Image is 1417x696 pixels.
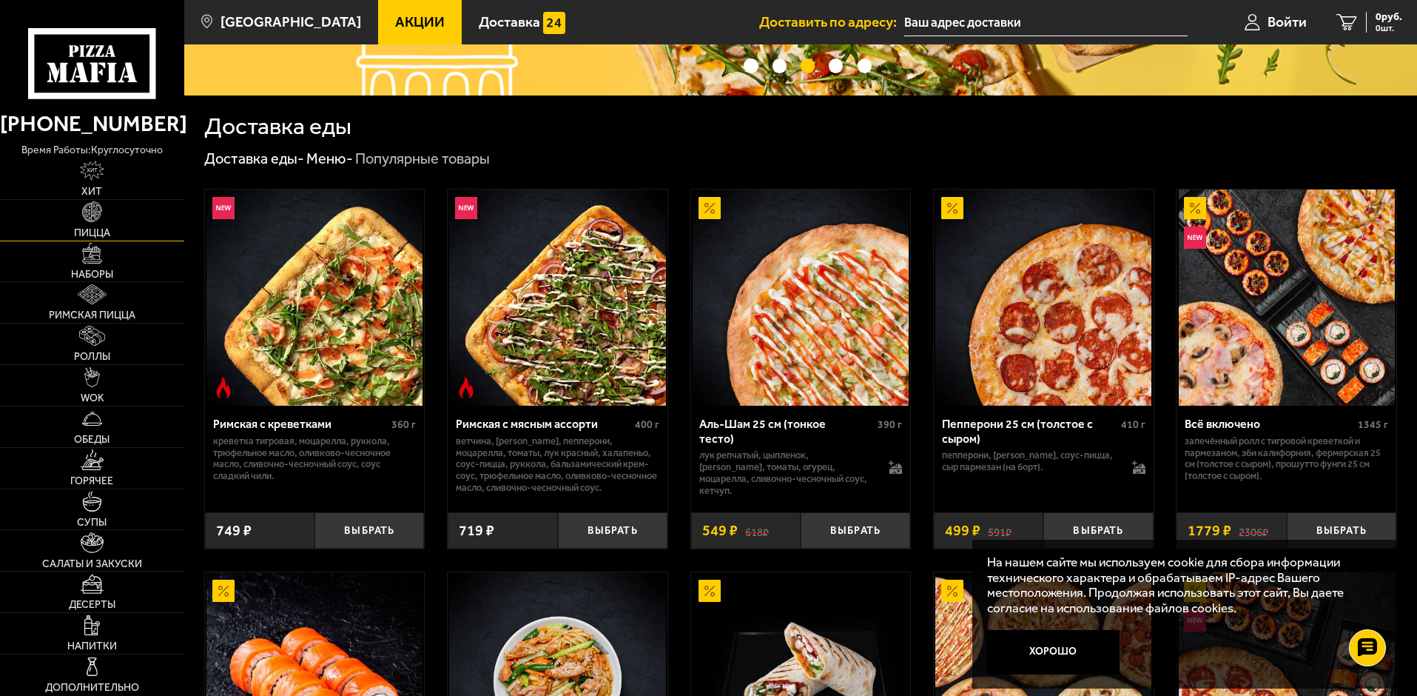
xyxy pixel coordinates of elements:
[934,190,1154,406] a: АкционныйПепперони 25 см (толстое с сыром)
[479,15,540,29] span: Доставка
[759,15,904,29] span: Доставить по адресу:
[1179,190,1395,406] img: Всё включено
[448,190,667,406] a: НовинкаОстрое блюдоРимская с мясным ассорти
[1287,512,1396,549] button: Выбрать
[904,9,1188,36] input: Ваш адрес доставки
[204,150,304,167] a: Доставка еды-
[744,58,758,73] button: точки переключения
[1376,24,1402,33] span: 0 шт.
[702,523,738,538] span: 549 ₽
[1376,12,1402,22] span: 0 руб.
[205,190,425,406] a: НовинкаОстрое блюдоРимская с креветками
[77,518,107,528] span: Супы
[42,559,142,569] span: Салаты и закуски
[45,683,139,693] span: Дополнительно
[204,115,351,138] h1: Доставка еды
[693,190,909,406] img: Аль-Шам 25 см (тонкое тесто)
[206,190,423,406] img: Римская с креветками
[942,449,1117,473] p: пепперони, [PERSON_NAME], соус-пицца, сыр пармезан (на борт).
[935,190,1151,406] img: Пепперони 25 см (толстое с сыром)
[455,197,477,219] img: Новинка
[74,435,110,445] span: Обеды
[213,417,388,431] div: Римская с креветками
[455,377,477,399] img: Острое блюдо
[988,523,1012,538] s: 591 ₽
[81,393,104,404] span: WOK
[71,270,113,280] span: Наборы
[1239,523,1268,538] s: 2306 ₽
[456,435,659,495] p: ветчина, [PERSON_NAME], пепперони, моцарелла, томаты, лук красный, халапеньо, соус-пицца, руккола...
[70,476,113,486] span: Горячее
[699,580,721,602] img: Акционный
[1185,435,1388,483] p: Запечённый ролл с тигровой креветкой и пармезаном, Эби Калифорния, Фермерская 25 см (толстое с сы...
[878,418,902,431] span: 390 г
[801,512,910,549] button: Выбрать
[221,15,361,29] span: [GEOGRAPHIC_DATA]
[456,417,631,431] div: Римская с мясным ассорти
[987,630,1120,675] button: Хорошо
[745,523,769,538] s: 618 ₽
[1184,197,1206,219] img: Акционный
[212,580,235,602] img: Акционный
[1358,418,1388,431] span: 1345 г
[49,310,135,321] span: Римская пицца
[829,58,843,73] button: точки переключения
[395,15,445,29] span: Акции
[942,417,1117,445] div: Пепперони 25 см (толстое с сыром)
[216,523,252,538] span: 749 ₽
[74,352,110,362] span: Роллы
[691,190,911,406] a: АкционныйАль-Шам 25 см (тонкое тесто)
[801,58,815,73] button: точки переключения
[74,228,110,238] span: Пицца
[1177,190,1396,406] a: АкционныйНовинкаВсё включено
[212,197,235,219] img: Новинка
[941,197,963,219] img: Акционный
[941,580,963,602] img: Акционный
[213,435,417,483] p: креветка тигровая, моцарелла, руккола, трюфельное масло, оливково-чесночное масло, сливочно-чесно...
[1184,227,1206,249] img: Новинка
[1188,523,1231,538] span: 1779 ₽
[543,12,565,34] img: 15daf4d41897b9f0e9f617042186c801.svg
[391,418,416,431] span: 360 г
[67,641,117,652] span: Напитки
[987,555,1374,616] p: На нашем сайте мы используем cookie для сбора информации технического характера и обрабатываем IP...
[558,512,667,549] button: Выбрать
[314,512,424,549] button: Выбрать
[1043,512,1153,549] button: Выбрать
[699,449,875,497] p: лук репчатый, цыпленок, [PERSON_NAME], томаты, огурец, моцарелла, сливочно-чесночный соус, кетчуп.
[699,197,721,219] img: Акционный
[449,190,665,406] img: Римская с мясным ассорти
[212,377,235,399] img: Острое блюдо
[306,150,353,167] a: Меню-
[773,58,787,73] button: точки переключения
[81,187,102,197] span: Хит
[635,418,659,431] span: 400 г
[69,600,115,610] span: Десерты
[858,58,872,73] button: точки переключения
[355,150,490,169] div: Популярные товары
[699,417,875,445] div: Аль-Шам 25 см (тонкое тесто)
[459,523,494,538] span: 719 ₽
[1185,417,1354,431] div: Всё включено
[1268,15,1307,29] span: Войти
[945,523,980,538] span: 499 ₽
[1121,418,1145,431] span: 410 г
